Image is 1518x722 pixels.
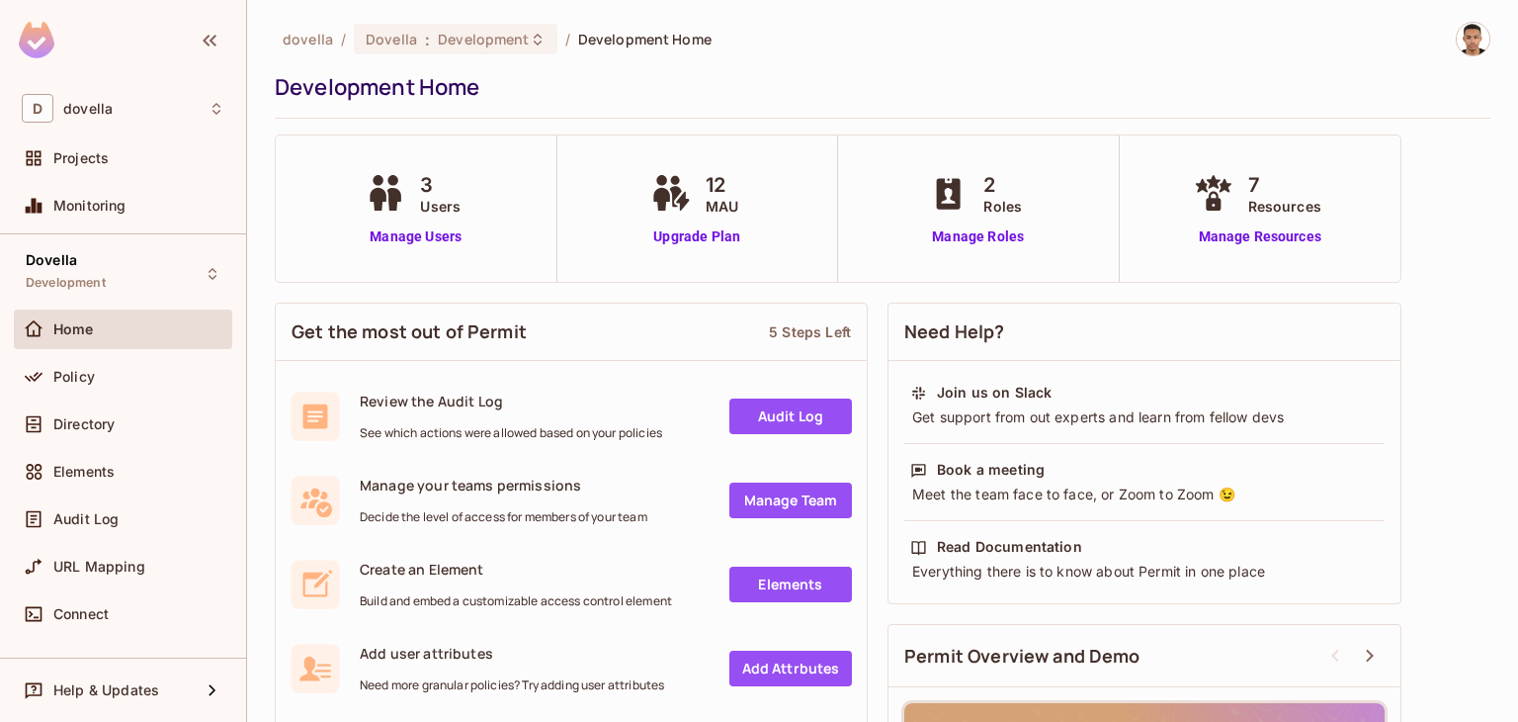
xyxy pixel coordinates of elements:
span: Build and embed a customizable access control element [360,593,672,609]
span: Development [26,275,106,291]
div: Read Documentation [937,537,1082,557]
a: Upgrade Plan [646,226,748,247]
span: Roles [983,196,1022,217]
span: Monitoring [53,198,126,214]
span: Policy [53,369,95,385]
span: : [424,32,431,47]
span: Users [420,196,461,217]
span: Connect [53,606,109,622]
div: Book a meeting [937,460,1045,480]
span: Permit Overview and Demo [904,644,1140,669]
span: Directory [53,416,115,432]
span: 3 [420,170,461,200]
span: MAU [706,196,738,217]
span: Add user attributes [360,644,664,663]
span: 2 [983,170,1022,200]
span: Review the Audit Log [360,392,662,410]
a: Audit Log [729,399,852,434]
span: 12 [706,170,738,200]
span: Get the most out of Permit [292,319,527,344]
span: Decide the level of access for members of your team [360,509,647,525]
span: Home [53,321,94,337]
img: SReyMgAAAABJRU5ErkJggg== [19,22,54,58]
span: Audit Log [53,511,119,527]
div: 5 Steps Left [769,322,851,341]
li: / [565,30,570,48]
span: Dovella [26,252,77,268]
span: Help & Updates [53,682,159,698]
div: Everything there is to know about Permit in one place [910,562,1379,582]
span: 7 [1248,170,1321,200]
span: Elements [53,464,115,480]
span: Projects [53,150,109,166]
span: See which actions were allowed based on your policies [360,425,662,441]
div: Development Home [275,72,1480,102]
span: Workspace: dovella [63,101,113,117]
a: Add Attrbutes [729,651,852,686]
a: Manage Roles [924,226,1032,247]
span: Need more granular policies? Try adding user attributes [360,677,664,693]
div: Meet the team face to face, or Zoom to Zoom 😉 [910,485,1379,504]
a: Elements [729,567,852,602]
span: Dovella [366,30,417,48]
a: Manage Users [361,226,470,247]
img: Nick Payano Guzmán [1457,23,1489,55]
span: Manage your teams permissions [360,476,647,495]
span: Resources [1248,196,1321,217]
a: Manage Resources [1189,226,1331,247]
li: / [341,30,346,48]
span: D [22,94,53,123]
div: Join us on Slack [937,383,1052,403]
span: Need Help? [904,319,1005,344]
span: Development Home [578,30,712,48]
span: Create an Element [360,560,672,579]
span: the active workspace [283,30,333,48]
span: Development [438,30,529,48]
span: URL Mapping [53,559,145,575]
a: Manage Team [729,483,852,518]
div: Get support from out experts and learn from fellow devs [910,407,1379,427]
